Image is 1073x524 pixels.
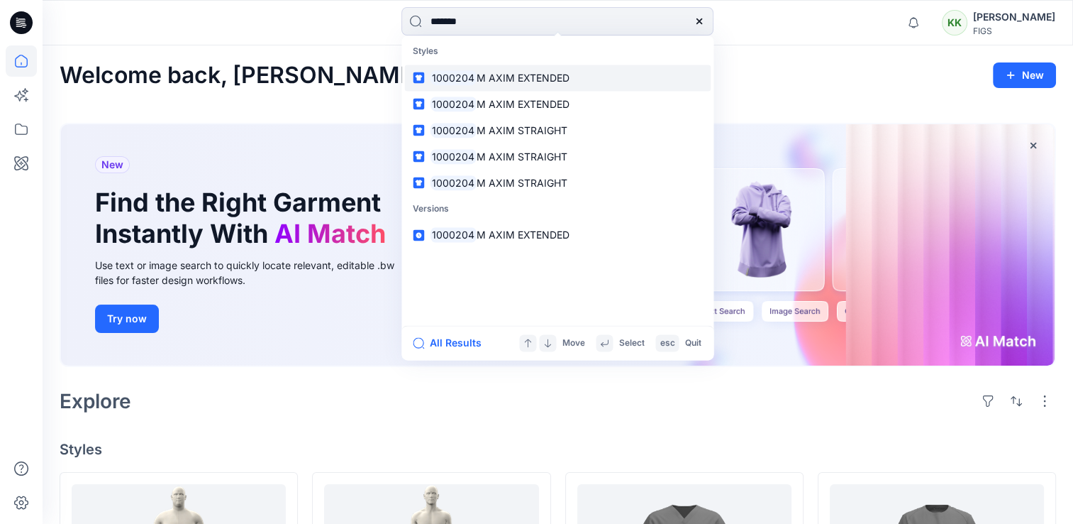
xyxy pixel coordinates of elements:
[430,175,477,191] mark: 1000204
[430,148,477,165] mark: 1000204
[430,70,477,86] mark: 1000204
[942,10,967,36] div: KK
[477,177,567,189] span: M AXIM STRAIGHT
[477,72,569,84] span: M AXIM EXTENDED
[404,117,711,143] a: 1000204M AXIM STRAIGHT
[95,187,393,249] h1: Find the Right Garment Instantly With
[60,390,131,413] h2: Explore
[973,26,1055,36] div: FIGS
[477,124,567,136] span: M AXIM STRAIGHT
[60,441,1056,458] h4: Styles
[404,222,711,249] a: 1000204M AXIM EXTENDED
[413,334,491,351] button: All Results
[404,196,711,222] p: Versions
[973,9,1055,26] div: [PERSON_NAME]
[430,227,477,244] mark: 1000204
[618,336,644,351] p: Select
[477,98,569,110] span: M AXIM EXTENDED
[477,151,567,163] span: M AXIM STRAIGHT
[95,305,159,333] button: Try now
[60,62,422,89] h2: Welcome back, [PERSON_NAME]
[404,65,711,91] a: 1000204M AXIM EXTENDED
[477,229,569,241] span: M AXIM EXTENDED
[404,38,711,65] p: Styles
[562,336,584,351] p: Move
[430,122,477,138] mark: 1000204
[404,91,711,117] a: 1000204M AXIM EXTENDED
[404,143,711,170] a: 1000204M AXIM STRAIGHT
[95,258,414,288] div: Use text or image search to quickly locate relevant, editable .bw files for faster design workflows.
[404,170,711,196] a: 1000204M AXIM STRAIGHT
[101,156,123,173] span: New
[274,218,386,249] span: AI Match
[660,336,674,351] p: esc
[430,96,477,112] mark: 1000204
[993,62,1056,88] button: New
[684,336,701,351] p: Quit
